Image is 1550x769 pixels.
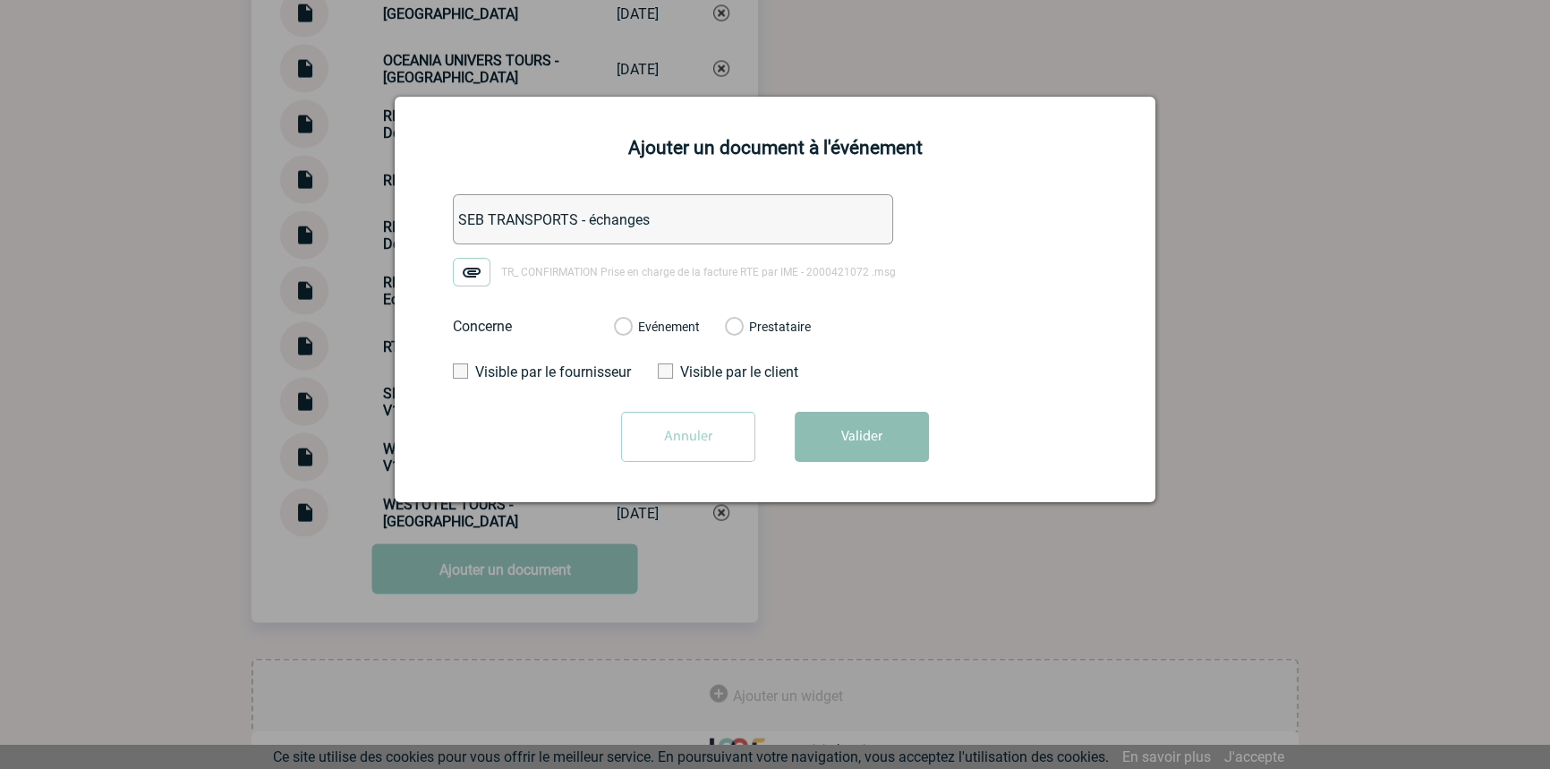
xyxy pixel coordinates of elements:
[725,320,742,336] label: Prestataire
[501,266,896,278] span: TR_ CONFIRMATION Prise en charge de la facture RTE par IME - 2000421072 .msg
[658,363,823,380] label: Visible par le client
[453,318,596,335] label: Concerne
[614,320,631,336] label: Evénement
[453,363,618,380] label: Visible par le fournisseur
[417,137,1133,158] h2: Ajouter un document à l'événement
[453,194,893,244] input: Désignation
[621,412,755,462] input: Annuler
[795,412,929,462] button: Valider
